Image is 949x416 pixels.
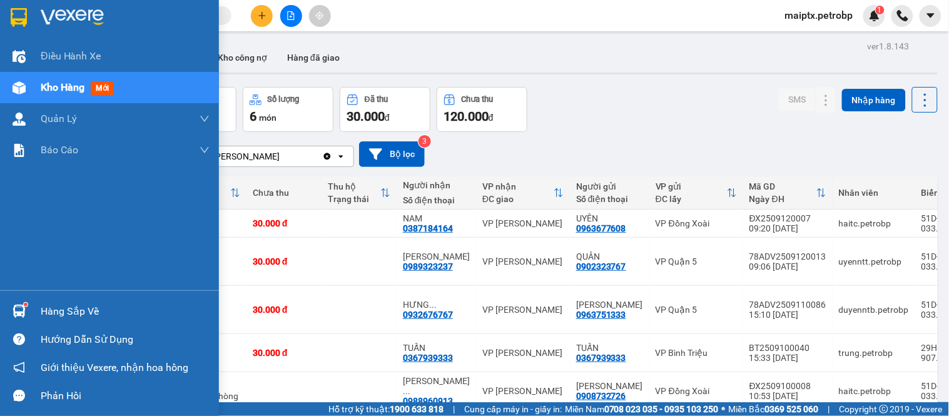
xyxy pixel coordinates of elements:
div: HƯNG VƯỢNG [403,300,470,310]
div: 15:33 [DATE] [749,353,826,363]
span: Điều hành xe [41,48,101,64]
div: VP Quận 5 [656,305,737,315]
span: Quản Lý [41,111,77,126]
strong: 0369 525 060 [765,404,819,414]
div: 78ADV2509120013 [749,251,826,261]
button: Đã thu30.000đ [340,87,430,132]
th: Toggle SortBy [322,176,397,210]
span: Miền Bắc [729,402,819,416]
sup: 1 [24,303,28,307]
div: 0963677608 [576,223,626,233]
span: mới [91,81,114,95]
div: NAM [403,213,470,223]
img: phone-icon [897,10,908,21]
span: question-circle [13,333,25,345]
div: VP gửi [656,181,727,191]
span: đ [385,113,390,123]
div: Số điện thoại [576,194,643,204]
span: Hỗ trợ kỹ thuật: [328,402,444,416]
span: 6 [250,109,256,124]
sup: 1 [876,6,885,14]
div: ĐC giao [482,194,554,204]
div: trung.petrobp [839,348,909,358]
button: file-add [280,5,302,27]
button: plus [251,5,273,27]
div: Mã GD [749,181,816,191]
span: Cung cấp máy in - giấy in: [464,402,562,416]
div: Số lượng [268,95,300,104]
div: NGÔ THANH THỦY [576,381,643,391]
th: Toggle SortBy [649,176,743,210]
span: ⚪️ [722,407,726,412]
div: 30.000 đ [253,305,315,315]
div: Phản hồi [41,387,210,405]
div: ver 1.8.143 [868,39,910,53]
span: Miền Nam [565,402,719,416]
div: VP [PERSON_NAME] [482,256,564,266]
span: Kho hàng [41,81,84,93]
img: warehouse-icon [13,81,26,94]
th: Toggle SortBy [476,176,570,210]
div: Chưa thu [462,95,494,104]
div: 0367939333 [403,353,453,363]
span: ... [429,300,437,310]
span: 120.000 [444,109,489,124]
img: warehouse-icon [13,113,26,126]
div: VP Đồng Xoài [656,386,737,396]
img: warehouse-icon [13,305,26,318]
div: duyenntb.petrobp [839,305,909,315]
span: copyright [880,405,888,413]
div: ĐX2509100008 [749,381,826,391]
div: VP [PERSON_NAME] [482,305,564,315]
span: ... [403,386,410,396]
div: TUẤN [576,343,643,353]
div: VP Quận 5 [656,256,737,266]
div: VP [PERSON_NAME] [482,348,564,358]
img: warehouse-icon [13,50,26,63]
div: TUẤN [403,343,470,353]
div: Đã thu [365,95,388,104]
input: Selected VP Minh Hưng. [281,150,282,163]
div: 09:06 [DATE] [749,261,826,271]
span: notification [13,362,25,373]
div: 0989323237 [403,261,453,271]
button: Số lượng6món [243,87,333,132]
span: message [13,390,25,402]
div: 0908732726 [576,391,626,401]
div: VP [PERSON_NAME] [482,386,564,396]
img: solution-icon [13,144,26,157]
button: aim [309,5,331,27]
div: VP [PERSON_NAME] [200,150,280,163]
div: 30.000 đ [253,218,315,228]
div: 09:20 [DATE] [749,223,826,233]
span: | [453,402,455,416]
div: vũ hải [403,251,470,261]
div: haitc.petrobp [839,218,909,228]
div: Nhân viên [839,188,909,198]
span: down [200,114,210,124]
th: Toggle SortBy [743,176,833,210]
span: 1 [878,6,882,14]
span: caret-down [925,10,936,21]
div: haitc.petrobp [839,386,909,396]
div: 30.000 đ [253,348,315,358]
button: caret-down [920,5,941,27]
span: maiptx.petrobp [775,8,863,23]
div: 0963751333 [576,310,626,320]
div: 15:10 [DATE] [749,310,826,320]
div: Trạng thái [328,194,380,204]
div: BT2509100040 [749,343,826,353]
div: ANH HƯNG [576,300,643,310]
button: Bộ lọc [359,141,425,167]
span: aim [315,11,324,20]
div: 30.000 đ [253,256,315,266]
div: 0367939333 [576,353,626,363]
button: Hàng đã giao [277,43,350,73]
span: Báo cáo [41,142,78,158]
strong: 0708 023 035 - 0935 103 250 [604,404,719,414]
div: NGUYỄN THÁI BÌNH [403,376,470,396]
div: Người nhận [403,180,470,190]
div: uyenntt.petrobp [839,256,909,266]
span: món [259,113,277,123]
div: Hướng dẫn sử dụng [41,330,210,349]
